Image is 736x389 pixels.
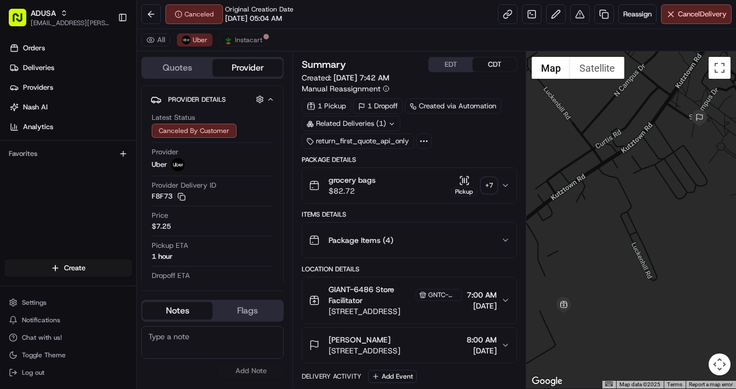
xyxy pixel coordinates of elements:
button: GIANT-6486 Store FacilitatorGNTC-6486[STREET_ADDRESS]7:00 AM[DATE] [302,277,516,323]
div: Package Details [302,155,517,164]
div: Location Details [302,265,517,274]
span: Settings [22,298,47,307]
span: Provider Delivery ID [152,181,216,190]
span: [DATE] 7:42 AM [334,73,389,83]
button: Manual Reassignment [302,83,389,94]
span: Chat with us! [22,333,62,342]
div: 1 Pickup [302,98,351,114]
button: Show satellite imagery [570,57,624,79]
a: Orders [4,39,136,57]
span: 8:00 AM [467,334,497,345]
span: API Documentation [104,159,176,170]
p: Welcome 👋 [11,44,199,61]
button: Notes [142,302,212,320]
span: GIANT-6486 Store Facilitator [329,284,413,306]
img: profile_uber_ahold_partner.png [182,36,191,44]
div: Items Details [302,210,517,219]
span: Create [64,263,85,273]
button: Toggle fullscreen view [709,57,731,79]
a: Nash AI [4,98,136,116]
span: Latest Status [152,113,195,123]
span: Price [152,211,168,220]
button: Provider Details [151,90,274,108]
span: Dropoff ETA [152,271,190,281]
span: Nash AI [23,102,48,112]
button: EDT [429,57,473,72]
span: $7.25 [152,222,171,231]
span: Provider Details [168,95,226,104]
button: Reassign [618,4,657,24]
span: Uber [152,160,167,170]
span: [DATE] [467,300,497,311]
a: Open this area in Google Maps (opens a new window) [529,374,565,388]
img: profile_instacart_ahold_partner.png [224,36,233,44]
button: Notifications [4,312,132,328]
span: Deliveries [23,63,54,73]
span: Reassign [623,9,652,19]
button: Uber [177,33,212,47]
div: return_first_quote_api_only [302,133,414,149]
img: profile_uber_ahold_partner.png [171,158,185,171]
button: Show street map [532,57,570,79]
span: [STREET_ADDRESS] [329,345,400,356]
span: Original Creation Date [225,5,294,14]
div: Favorites [4,145,132,162]
span: Log out [22,368,44,377]
button: CDT [473,57,516,72]
button: Toggle Theme [4,347,132,363]
button: Settings [4,295,132,310]
h3: Summary [302,60,346,69]
span: [DATE] 05:04 AM [225,14,282,24]
span: Toggle Theme [22,351,66,359]
button: Map camera controls [709,353,731,375]
span: Providers [23,83,53,92]
div: 📗 [11,160,20,169]
span: Uber [193,36,208,44]
button: All [141,33,170,47]
button: Provider [212,59,283,77]
a: Created via Automation [405,98,501,114]
span: [DATE] [467,345,497,356]
span: GNTC-6486 [428,291,458,299]
img: Nash [11,11,33,33]
span: Notifications [22,316,60,324]
div: Related Deliveries (1) [302,116,400,131]
div: 1 hour [152,252,173,262]
button: Start new chat [186,108,199,121]
div: Delivery Activity [302,372,361,381]
span: $82.72 [329,185,376,196]
button: ADUSA[EMAIL_ADDRESS][PERSON_NAME][DOMAIN_NAME] [4,4,113,31]
button: Chat with us! [4,330,132,345]
a: Powered byPylon [77,185,133,194]
span: grocery bags [329,175,376,185]
button: Instacart [219,33,267,47]
a: 📗Knowledge Base [7,154,88,174]
span: Knowledge Base [22,159,84,170]
button: Pickup+7 [451,175,497,196]
button: Create [4,259,132,277]
span: [EMAIL_ADDRESS][PERSON_NAME][DOMAIN_NAME] [31,19,109,27]
button: ADUSA [31,8,56,19]
button: F8F73 [152,191,186,201]
button: [PERSON_NAME][STREET_ADDRESS]8:00 AM[DATE] [302,328,516,363]
div: We're available if you need us! [37,115,139,124]
button: Canceled [165,4,223,24]
span: Orders [23,43,45,53]
a: Report a map error [689,381,733,387]
span: Pylon [109,185,133,194]
button: grocery bags$82.72Pickup+7 [302,168,516,203]
span: Provider [152,147,179,157]
a: Terms (opens in new tab) [667,381,682,387]
img: 1736555255976-a54dd68f-1ca7-489b-9aae-adbdc363a1c4 [11,104,31,124]
button: CancelDelivery [661,4,732,24]
button: Quotes [142,59,212,77]
div: 1 Dropoff [353,98,403,114]
div: Pickup [451,187,477,196]
span: Package Items ( 4 ) [329,235,393,246]
button: Add Event [368,370,417,383]
div: Start new chat [37,104,180,115]
button: Log out [4,365,132,380]
a: 💻API Documentation [88,154,180,174]
a: Analytics [4,118,136,136]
